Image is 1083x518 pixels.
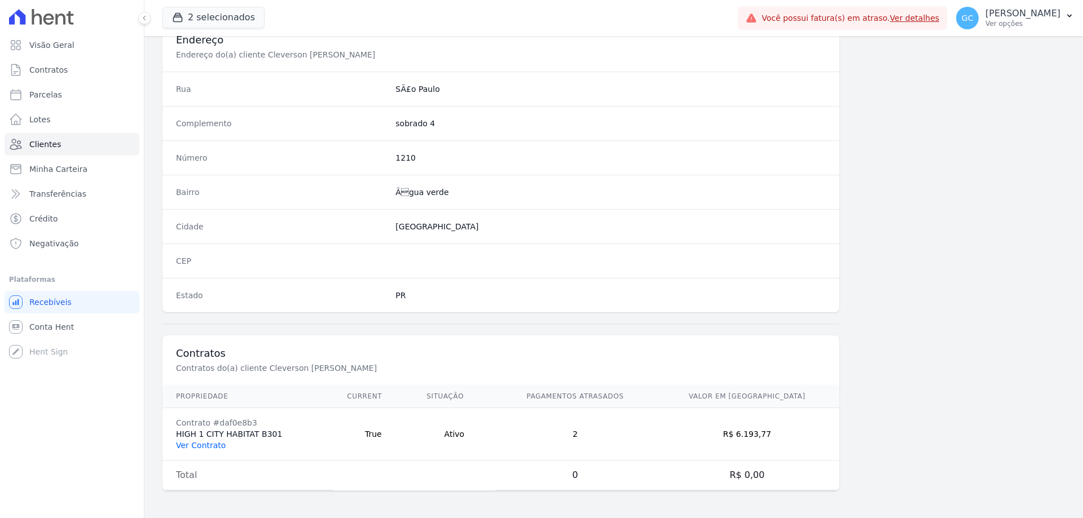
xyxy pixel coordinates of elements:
[5,232,139,255] a: Negativação
[985,8,1060,19] p: [PERSON_NAME]
[176,49,555,60] p: Endereço do(a) cliente Cleverson [PERSON_NAME]
[985,19,1060,28] p: Ver opções
[176,347,826,360] h3: Contratos
[5,108,139,131] a: Lotes
[29,188,86,200] span: Transferências
[176,255,386,267] dt: CEP
[890,14,940,23] a: Ver detalhes
[29,238,79,249] span: Negativação
[413,408,495,461] td: Ativo
[395,290,826,301] dd: PR
[5,183,139,205] a: Transferências
[29,89,62,100] span: Parcelas
[29,114,51,125] span: Lotes
[29,321,74,333] span: Conta Hent
[176,83,386,95] dt: Rua
[495,408,654,461] td: 2
[29,139,61,150] span: Clientes
[655,385,839,408] th: Valor em [GEOGRAPHIC_DATA]
[495,461,654,490] td: 0
[162,7,265,28] button: 2 selecionados
[5,158,139,180] a: Minha Carteira
[29,163,87,175] span: Minha Carteira
[176,441,226,450] a: Ver Contrato
[9,273,135,286] div: Plataformas
[162,385,333,408] th: Propriedade
[962,14,974,22] span: GC
[333,385,413,408] th: Current
[5,83,139,106] a: Parcelas
[395,187,826,198] dd: Ãgua verde
[176,33,826,47] h3: Endereço
[176,152,386,163] dt: Número
[333,408,413,461] td: True
[176,290,386,301] dt: Estado
[395,118,826,129] dd: sobrado 4
[395,152,826,163] dd: 1210
[655,408,839,461] td: R$ 6.193,77
[176,221,386,232] dt: Cidade
[29,64,68,76] span: Contratos
[395,83,826,95] dd: SÃ£o Paulo
[5,207,139,230] a: Crédito
[176,187,386,198] dt: Bairro
[176,118,386,129] dt: Complemento
[29,39,74,51] span: Visão Geral
[655,461,839,490] td: R$ 0,00
[29,296,72,308] span: Recebíveis
[176,417,320,428] div: Contrato #daf0e8b3
[947,2,1083,34] button: GC [PERSON_NAME] Ver opções
[395,221,826,232] dd: [GEOGRAPHIC_DATA]
[5,291,139,313] a: Recebíveis
[5,316,139,338] a: Conta Hent
[176,362,555,374] p: Contratos do(a) cliente Cleverson [PERSON_NAME]
[761,12,939,24] span: Você possui fatura(s) em atraso.
[5,133,139,156] a: Clientes
[162,461,333,490] td: Total
[413,385,495,408] th: Situação
[29,213,58,224] span: Crédito
[5,59,139,81] a: Contratos
[162,408,333,461] td: HIGH 1 CITY HABITAT B301
[5,34,139,56] a: Visão Geral
[495,385,654,408] th: Pagamentos Atrasados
